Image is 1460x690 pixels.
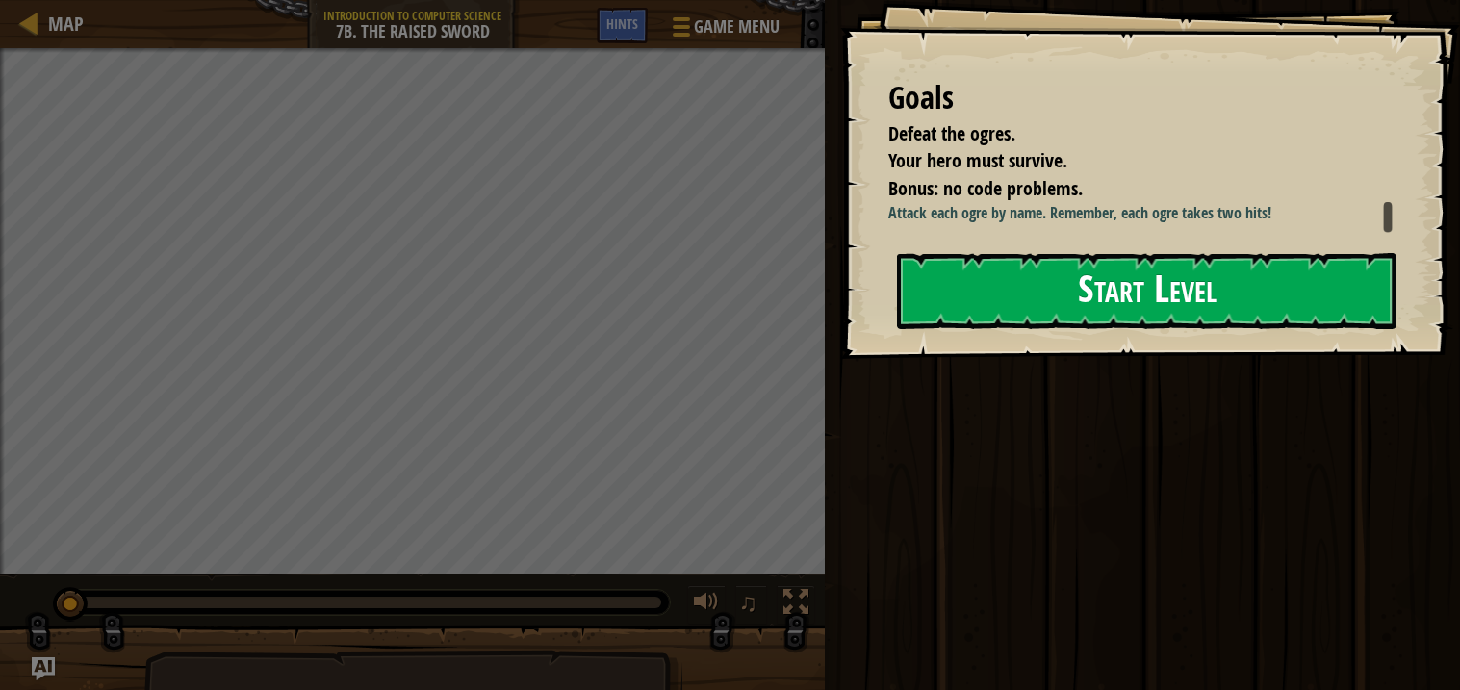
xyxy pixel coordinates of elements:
[657,8,791,53] button: Game Menu
[888,175,1083,201] span: Bonus: no code problems.
[864,147,1388,175] li: Your hero must survive.
[694,14,780,39] span: Game Menu
[888,76,1393,120] div: Goals
[777,585,815,625] button: Toggle fullscreen
[888,147,1067,173] span: Your hero must survive.
[38,11,84,37] a: Map
[48,11,84,37] span: Map
[32,657,55,680] button: Ask AI
[735,585,768,625] button: ♫
[864,120,1388,148] li: Defeat the ogres.
[888,120,1015,146] span: Defeat the ogres.
[888,202,1393,224] p: Attack each ogre by name. Remember, each ogre takes two hits!
[897,253,1396,329] button: Start Level
[606,14,638,33] span: Hints
[739,588,758,617] span: ♫
[687,585,726,625] button: Adjust volume
[864,175,1388,203] li: Bonus: no code problems.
